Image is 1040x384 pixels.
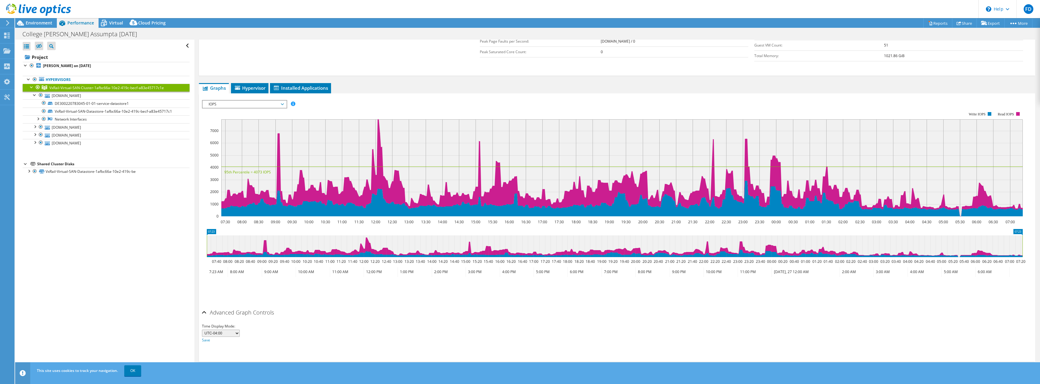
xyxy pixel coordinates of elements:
text: 13:00 [404,219,414,224]
text: 14:20 [438,259,448,264]
text: 01:20 [812,259,822,264]
a: Reports [923,18,952,28]
text: 16:20 [506,259,516,264]
text: 02:00 [838,219,848,224]
a: Network Interfaces [23,115,190,123]
svg: \n [986,6,991,12]
a: Share [952,18,977,28]
text: 08:40 [246,259,255,264]
text: 10:40 [314,259,323,264]
text: 07:20 [1016,259,1025,264]
text: 11:40 [348,259,357,264]
text: 23:00 [733,259,743,264]
text: 02:20 [846,259,856,264]
text: 21:20 [676,259,686,264]
text: 19:20 [608,259,618,264]
text: 22:20 [710,259,720,264]
span: Hypervisor [234,85,265,91]
a: [DOMAIN_NAME] [23,92,190,99]
text: 16:00 [495,259,505,264]
text: 09:00 [257,259,267,264]
span: Graphs [202,85,226,91]
text: 17:20 [541,259,550,264]
span: IOPS [206,101,283,108]
text: 20:30 [655,219,664,224]
a: Save [202,337,210,343]
text: 07:00 [1006,219,1015,224]
text: 95th Percentile = 4073 IOPS [224,169,271,175]
text: 10:00 [291,259,301,264]
text: 09:30 [288,219,297,224]
text: 04:30 [922,219,931,224]
a: More [1004,18,1032,28]
text: 08:00 [223,259,232,264]
text: 19:30 [621,219,631,224]
text: 12:30 [388,219,397,224]
text: 17:30 [554,219,564,224]
text: 00:30 [788,219,798,224]
text: 04:40 [926,259,935,264]
text: 12:40 [382,259,391,264]
text: 14:40 [450,259,459,264]
text: 21:00 [665,259,674,264]
text: 2000 [210,189,219,194]
text: 09:00 [271,219,280,224]
text: 01:40 [824,259,833,264]
text: 03:00 [872,219,881,224]
text: 06:00 [972,219,981,224]
text: 19:00 [597,259,606,264]
text: 11:00 [337,219,347,224]
text: 07:00 [1005,259,1014,264]
text: 00:00 [772,219,781,224]
text: 21:40 [688,259,697,264]
a: [PERSON_NAME] on [DATE] [23,62,190,70]
text: 13:20 [405,259,414,264]
text: 3000 [210,177,219,182]
text: 13:40 [416,259,425,264]
text: Write IOPS [969,112,986,116]
text: 12:00 [359,259,369,264]
text: 15:40 [484,259,493,264]
text: 18:00 [571,219,581,224]
text: 14:30 [454,219,464,224]
text: 17:00 [538,219,547,224]
a: [DOMAIN_NAME] [23,123,190,131]
text: 22:40 [722,259,731,264]
text: 05:20 [948,259,958,264]
text: 15:00 [461,259,470,264]
text: 00:00 [767,259,776,264]
text: 05:30 [955,219,965,224]
a: VxRail-Virtual-SAN-Datastore-1afbc66a-10e2-419c-becf-a83e45717c1 [23,108,190,115]
a: [DOMAIN_NAME] [23,139,190,147]
a: Export [977,18,1005,28]
a: [DOMAIN_NAME] [23,131,190,139]
span: This site uses cookies to track your navigation. [37,368,118,373]
text: 03:30 [889,219,898,224]
text: 10:00 [304,219,314,224]
a: Hypervisors [23,76,190,84]
text: 04:00 [903,259,912,264]
h2: Advanced Graph Controls [202,306,274,318]
text: 5000 [210,153,219,158]
text: 05:00 [937,259,946,264]
text: 17:00 [529,259,538,264]
text: 20:20 [642,259,652,264]
text: 04:00 [905,219,915,224]
text: 06:30 [989,219,998,224]
text: 19:00 [605,219,614,224]
text: 12:00 [371,219,380,224]
text: 17:40 [552,259,561,264]
text: 23:20 [744,259,754,264]
a: Project [23,52,190,62]
text: 0 [216,214,219,219]
text: 09:40 [280,259,289,264]
td: Total Memory: [754,50,884,61]
text: 05:40 [960,259,969,264]
text: 07:40 [212,259,221,264]
td: Peak Saturated Core Count: [480,47,601,57]
b: [DOMAIN_NAME] / 0 [601,39,635,44]
text: 16:30 [521,219,531,224]
td: Peak Page Faults per Second: [480,36,601,47]
a: OK [124,365,141,376]
text: 6000 [210,140,219,145]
